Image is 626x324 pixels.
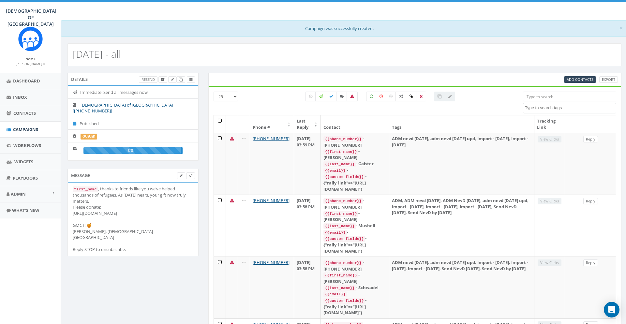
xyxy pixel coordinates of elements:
[583,198,598,205] a: Reply
[336,92,347,101] label: Replied
[294,133,321,195] td: [DATE] 03:59 PM
[315,92,326,101] label: Sending
[567,77,593,82] span: CSV files only
[323,210,386,223] div: - [PERSON_NAME]
[73,49,121,59] h2: [DATE] - all
[323,298,365,304] code: {{custom_fields}}
[67,169,199,182] div: Message
[323,173,386,192] div: - {"rally_link"=>"[URL][DOMAIN_NAME]"}
[25,56,36,61] small: Name
[73,90,80,95] i: Immediate: Send all messages now
[534,115,565,133] th: Tracking Link
[323,259,386,272] div: - [PHONE_NUMBER]
[6,8,56,27] span: [DEMOGRAPHIC_DATA] OF [GEOGRAPHIC_DATA]
[294,195,321,257] td: [DATE] 03:58 PM
[13,175,38,181] span: Playbooks
[323,297,386,316] div: - {"rally_link"=>"[URL][DOMAIN_NAME]"}
[567,77,593,82] span: Add Contacts
[323,148,386,161] div: - [PERSON_NAME]
[323,291,347,297] code: {{email}}
[294,115,321,133] th: Last Reply: activate to sort column ascending
[619,25,623,32] button: Close
[323,230,347,236] code: {{email}}
[416,92,426,101] label: Removed
[366,92,377,101] label: Positive
[523,92,616,101] input: Type to search
[253,136,290,141] a: [PHONE_NUMBER]
[161,77,165,82] span: Archive Campaign
[323,285,356,291] code: {{last_name}}
[13,126,38,132] span: Campaigns
[323,291,386,297] div: -
[395,92,407,101] label: Mixed
[11,191,26,197] span: Admin
[253,259,290,265] a: [PHONE_NUMBER]
[73,102,173,114] a: [DEMOGRAPHIC_DATA] of [GEOGRAPHIC_DATA] [[PHONE_NUMBER]]
[13,94,27,100] span: Inbox
[16,62,45,66] small: [PERSON_NAME]
[13,142,41,148] span: Workflows
[13,110,36,116] span: Contacts
[189,173,192,178] span: Send Test Message
[376,92,386,101] label: Negative
[73,122,80,126] i: Published
[73,186,98,192] code: first_name
[189,77,192,82] span: View Campaign Delivery Statistics
[323,229,386,236] div: -
[389,133,534,195] td: ADM nevd [DATE], adm nevd [DATE] upd, Import - [DATE], Import - [DATE]
[323,136,386,148] div: - [PHONE_NUMBER]
[171,77,174,82] span: Edit Campaign Title
[68,117,198,130] li: Published
[323,161,356,167] code: {{last_name}}
[323,272,386,284] div: - [PERSON_NAME]
[180,173,183,178] span: Edit Campaign Body
[13,78,40,84] span: Dashboard
[306,92,316,101] label: Pending
[14,159,33,165] span: Widgets
[12,207,39,213] span: What's New
[67,73,199,86] div: Details
[294,257,321,318] td: [DATE] 03:58 PM
[179,77,183,82] span: Clone Campaign
[253,198,290,203] a: [PHONE_NUMBER]
[604,302,619,317] div: Open Intercom Messenger
[250,115,294,133] th: Phone #: activate to sort column ascending
[347,92,358,101] label: Bounced
[323,136,363,142] code: {{phone_number}}
[321,115,389,133] th: Contact
[323,198,363,204] code: {{phone_number}}
[83,147,183,154] div: 0%
[323,174,365,180] code: {{custom_fields}}
[323,223,356,229] code: {{last_name}}
[16,61,45,66] a: [PERSON_NAME]
[323,235,386,254] div: - {"rally_link"=>"[URL][DOMAIN_NAME]"}
[386,92,396,101] label: Neutral
[389,195,534,257] td: ADM, ADM nevd [DATE], ADM NevD [DATE], adm nevd [DATE] upd, Import - [DATE], Import - [DATE], Imp...
[323,198,386,210] div: - [PHONE_NUMBER]
[323,272,358,278] code: {{first_name}}
[599,76,618,83] a: Export
[326,92,337,101] label: Delivered
[564,76,596,83] a: Add Contacts
[525,105,616,111] textarea: Search
[323,285,386,291] div: - Schwadel
[583,259,598,266] a: Reply
[389,257,534,318] td: ADM nevd [DATE], adm nevd [DATE] upd, Import - [DATE], Import - [DATE], Import - [DATE], Send Nev...
[323,260,363,266] code: {{phone_number}}
[323,211,358,217] code: {{first_name}}
[18,27,43,51] img: Rally_Corp_Icon.png
[81,134,97,140] label: queued
[389,115,534,133] th: Tags
[323,149,358,155] code: {{first_name}}
[323,223,386,229] div: - Mushell
[323,161,386,167] div: - Gaister
[323,236,365,242] code: {{custom_fields}}
[68,86,198,99] li: Immediate: Send all messages now
[619,23,623,33] span: ×
[323,167,386,174] div: -
[323,168,347,174] code: {{email}}
[406,92,417,101] label: Link Clicked
[583,136,598,143] a: Reply
[73,186,193,253] div: , thanks to friends like you we’ve helped thousands of refugees. As [DATE] nears, your gift now t...
[139,76,157,83] a: Resend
